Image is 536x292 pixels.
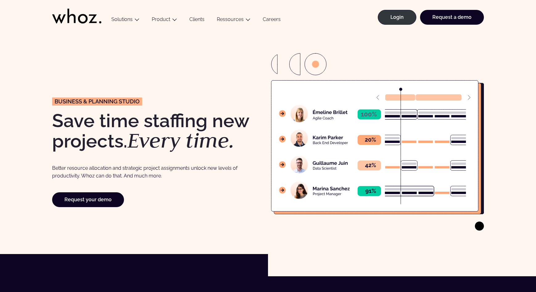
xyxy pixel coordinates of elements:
[127,127,234,154] em: Every time.
[313,161,348,165] g: Guillaume Juin
[313,141,348,145] g: Back End Developer
[52,110,64,131] strong: S
[257,16,287,25] a: Careers
[313,187,350,190] g: Marina Sanchez
[52,192,124,207] a: Request your demo
[495,251,527,283] iframe: Chatbot
[211,16,257,25] button: Ressources
[420,10,484,25] a: Request a demo
[52,111,265,151] h1: ave time staffing new projects.
[217,16,244,22] a: Ressources
[152,16,170,22] a: Product
[52,164,244,180] p: Better resource allocation and strategic project assignments unlock new levels of productivity. W...
[313,110,348,114] g: Émeline Brillet
[146,16,183,25] button: Product
[378,10,416,25] a: Login
[313,117,333,120] g: Agile Coach
[105,16,146,25] button: Solutions
[183,16,211,25] a: Clients
[55,99,140,104] span: Business & planning Studio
